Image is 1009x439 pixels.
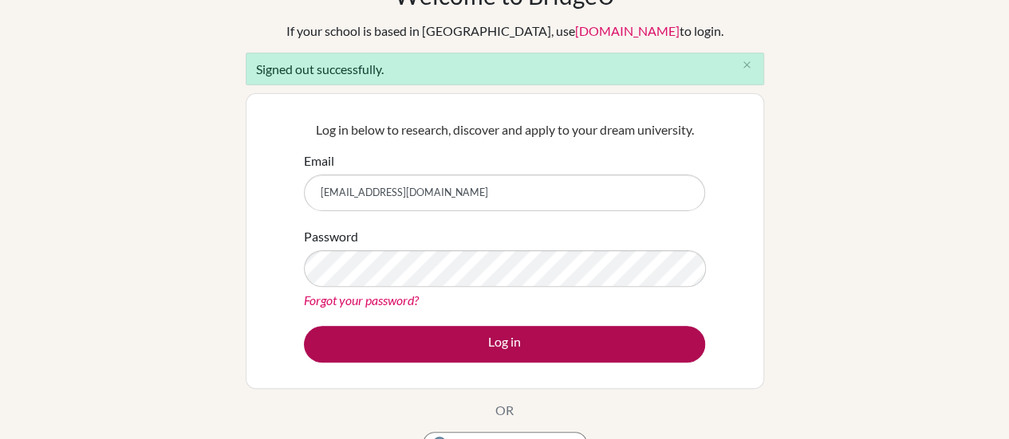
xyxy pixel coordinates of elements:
a: Forgot your password? [304,292,419,308]
p: OR [495,401,514,420]
button: Log in [304,326,705,363]
a: [DOMAIN_NAME] [575,23,680,38]
i: close [741,59,753,71]
p: Log in below to research, discover and apply to your dream university. [304,120,705,139]
label: Email [304,151,334,171]
label: Password [304,227,358,246]
div: If your school is based in [GEOGRAPHIC_DATA], use to login. [286,22,723,41]
button: Close [731,53,763,77]
div: Signed out successfully. [246,53,764,85]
